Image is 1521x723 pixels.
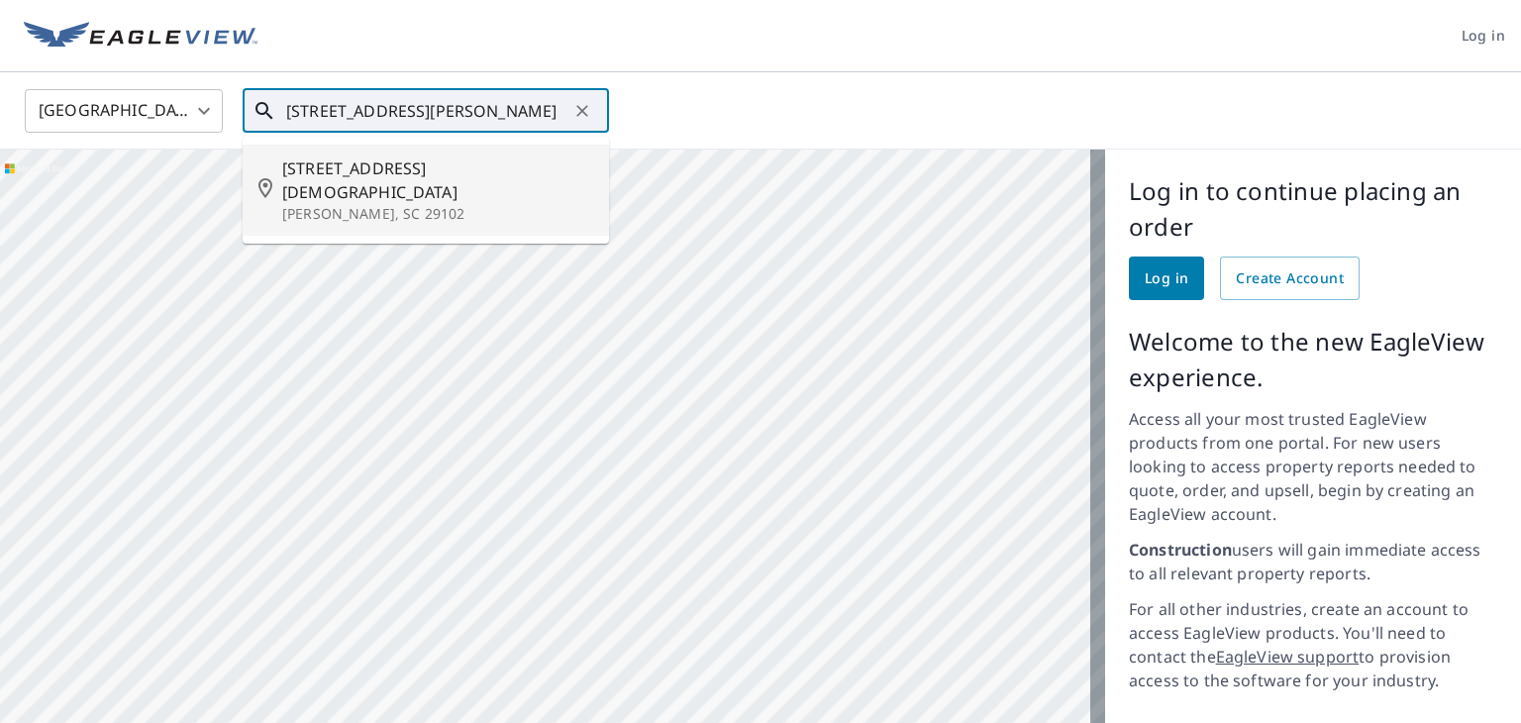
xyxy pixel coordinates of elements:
a: Log in [1129,257,1204,300]
p: [PERSON_NAME], SC 29102 [282,204,593,224]
img: EV Logo [24,22,257,52]
div: [GEOGRAPHIC_DATA] [25,83,223,139]
input: Search by address or latitude-longitude [286,83,568,139]
button: Clear [568,97,596,125]
p: Welcome to the new EagleView experience. [1129,324,1497,395]
p: Log in to continue placing an order [1129,173,1497,245]
span: Create Account [1236,266,1344,291]
span: Log in [1462,24,1505,49]
strong: Construction [1129,539,1232,561]
a: Create Account [1220,257,1360,300]
a: EagleView support [1216,646,1360,668]
span: Log in [1145,266,1188,291]
span: [STREET_ADDRESS][DEMOGRAPHIC_DATA] [282,156,593,204]
p: users will gain immediate access to all relevant property reports. [1129,538,1497,585]
p: For all other industries, create an account to access EagleView products. You'll need to contact ... [1129,597,1497,692]
p: Access all your most trusted EagleView products from one portal. For new users looking to access ... [1129,407,1497,526]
